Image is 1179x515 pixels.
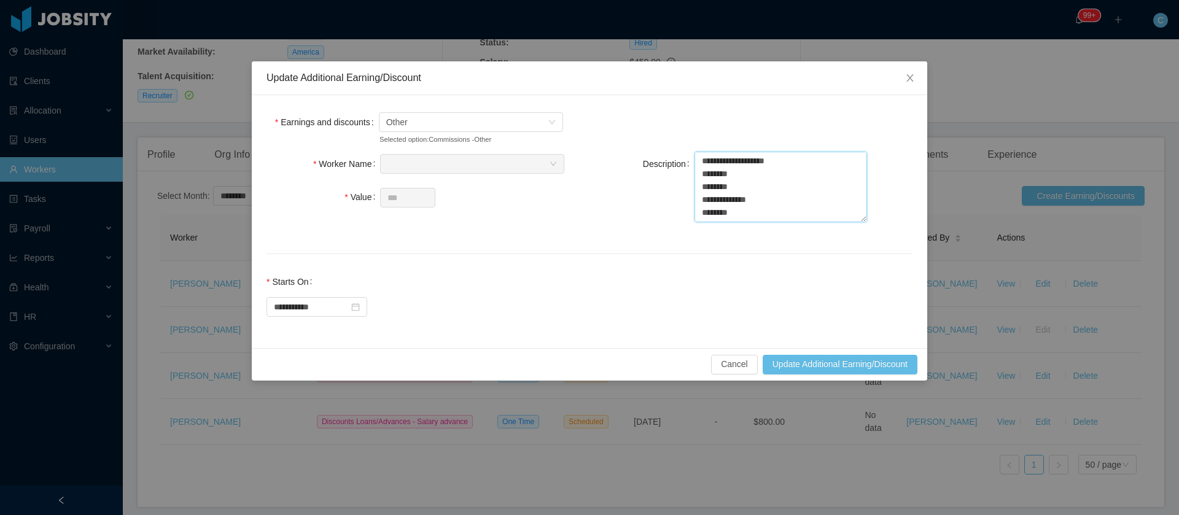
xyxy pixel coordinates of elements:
label: Starts On [267,277,317,287]
label: Value [344,192,380,202]
label: Worker Name [313,159,380,169]
label: Description [643,159,695,169]
button: Update Additional Earning/Discount [763,355,917,374]
button: Close [893,61,927,96]
div: Update Additional Earning/Discount [267,71,912,85]
label: Earnings and discounts [275,117,379,127]
i: icon: down [550,160,557,169]
i: icon: calendar [351,303,360,311]
small: Selected option: Commissions - Other [379,134,535,145]
span: Other [386,113,408,131]
i: icon: close [905,73,915,83]
i: icon: down [548,118,556,127]
textarea: Description [695,152,867,222]
input: Value [381,188,435,207]
button: Cancel [711,355,758,374]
